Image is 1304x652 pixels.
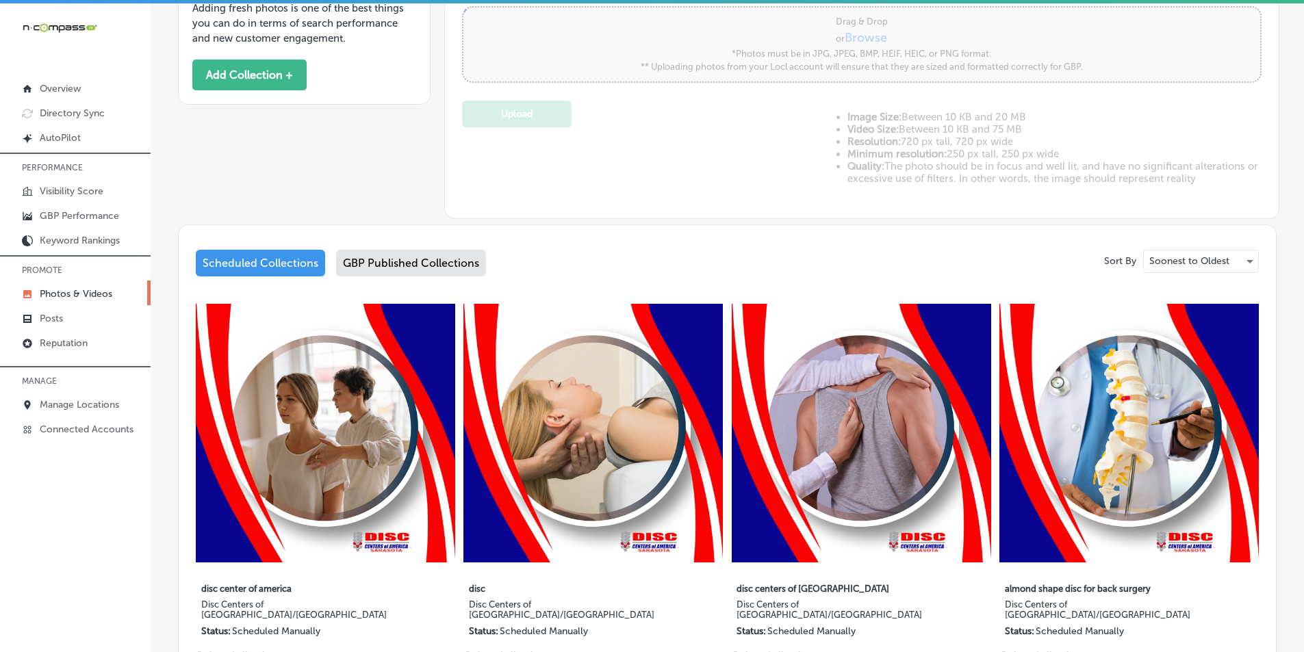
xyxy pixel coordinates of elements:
[201,625,231,637] p: Status:
[1005,575,1201,599] label: almond shape disc for back surgery
[463,304,723,563] img: Collection thumbnail
[201,575,397,599] label: disc center of america
[40,423,133,435] p: Connected Accounts
[192,60,307,90] button: Add Collection +
[1104,255,1136,267] p: Sort By
[192,1,416,46] p: Adding fresh photos is one of the best things you can do in terms of search performance and new c...
[469,599,718,625] label: Disc Centers of [GEOGRAPHIC_DATA]/[GEOGRAPHIC_DATA]
[40,235,120,246] p: Keyword Rankings
[999,304,1259,563] img: Collection thumbnail
[500,625,588,637] p: Scheduled Manually
[1144,250,1258,272] div: Soonest to Oldest
[737,575,932,599] label: disc centers of [GEOGRAPHIC_DATA]
[40,107,105,119] p: Directory Sync
[1036,625,1124,637] p: Scheduled Manually
[469,625,498,637] p: Status:
[22,21,97,34] img: 660ab0bf-5cc7-4cb8-ba1c-48b5ae0f18e60NCTV_CLogo_TV_Black_-500x88.png
[232,625,320,637] p: Scheduled Manually
[40,83,81,94] p: Overview
[1005,625,1034,637] p: Status:
[336,250,486,276] div: GBP Published Collections
[196,304,455,563] img: Collection thumbnail
[1005,599,1254,625] label: Disc Centers of [GEOGRAPHIC_DATA]/[GEOGRAPHIC_DATA]
[196,250,325,276] div: Scheduled Collections
[40,337,88,349] p: Reputation
[732,304,991,563] img: Collection thumbnail
[201,599,450,625] label: Disc Centers of [GEOGRAPHIC_DATA]/[GEOGRAPHIC_DATA]
[737,599,986,625] label: Disc Centers of [GEOGRAPHIC_DATA]/[GEOGRAPHIC_DATA]
[40,132,81,144] p: AutoPilot
[767,625,856,637] p: Scheduled Manually
[40,185,103,197] p: Visibility Score
[737,625,766,637] p: Status:
[40,399,119,410] p: Manage Locations
[40,210,119,222] p: GBP Performance
[469,575,665,599] label: disc
[40,288,112,300] p: Photos & Videos
[1149,255,1229,268] p: Soonest to Oldest
[40,313,63,324] p: Posts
